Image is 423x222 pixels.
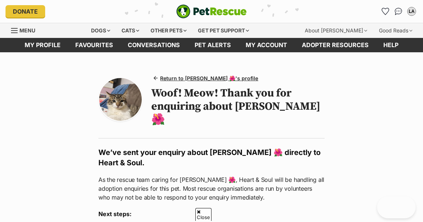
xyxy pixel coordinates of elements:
a: Conversations [393,6,404,17]
div: LA [408,8,415,15]
div: Dogs [86,23,115,38]
span: Menu [19,27,35,34]
a: PetRescue [176,4,247,18]
div: Other pets [145,23,192,38]
a: Pet alerts [187,38,238,52]
div: Get pet support [193,23,254,38]
h3: Next steps: [98,209,325,218]
a: Return to [PERSON_NAME] 🌺's profile [151,73,261,84]
a: My profile [17,38,68,52]
div: Good Reads [374,23,417,38]
h1: Woof! Meow! Thank you for enquiring about [PERSON_NAME] 🌺 [151,87,325,126]
span: Close [195,208,211,221]
a: conversations [120,38,187,52]
a: Favourites [68,38,120,52]
div: About [PERSON_NAME] [300,23,372,38]
img: Photo of Louella 🌺 [99,78,142,121]
a: My account [238,38,294,52]
div: Cats [116,23,144,38]
button: My account [406,6,417,17]
img: logo-e224e6f780fb5917bec1dbf3a21bbac754714ae5b6737aabdf751b685950b380.svg [176,4,247,18]
iframe: Help Scout Beacon - Open [377,196,416,218]
a: Adopter resources [294,38,376,52]
img: chat-41dd97257d64d25036548639549fe6c8038ab92f7586957e7f3b1b290dea8141.svg [395,8,402,15]
a: Favourites [379,6,391,17]
a: Help [376,38,406,52]
span: Return to [PERSON_NAME] 🌺's profile [160,74,258,82]
ul: Account quick links [379,6,417,17]
a: Donate [6,5,45,18]
p: As the rescue team caring for [PERSON_NAME] 🌺, Heart & Soul will be handling all adoption enquiri... [98,175,325,202]
h2: We’ve sent your enquiry about [PERSON_NAME] 🌺 directly to Heart & Soul. [98,147,325,168]
a: Menu [11,23,40,36]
